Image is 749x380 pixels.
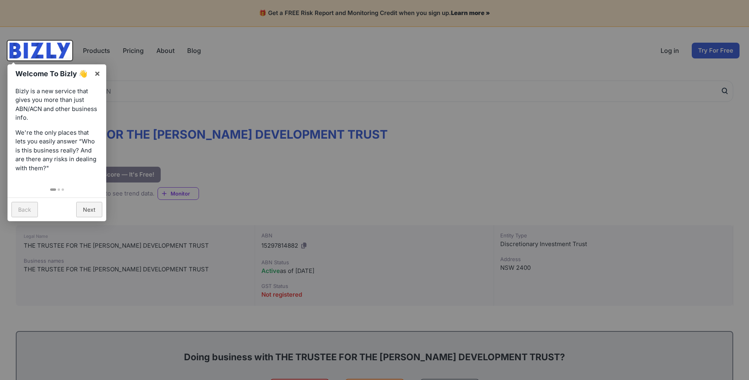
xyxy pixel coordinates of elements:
a: Back [11,202,38,217]
h1: Welcome To Bizly 👋 [15,68,90,79]
p: Bizly is a new service that gives you more than just ABN/ACN and other business info. [15,87,98,122]
p: We're the only places that lets you easily answer “Who is this business really? And are there any... [15,128,98,173]
a: Next [76,202,102,217]
a: × [88,64,106,82]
